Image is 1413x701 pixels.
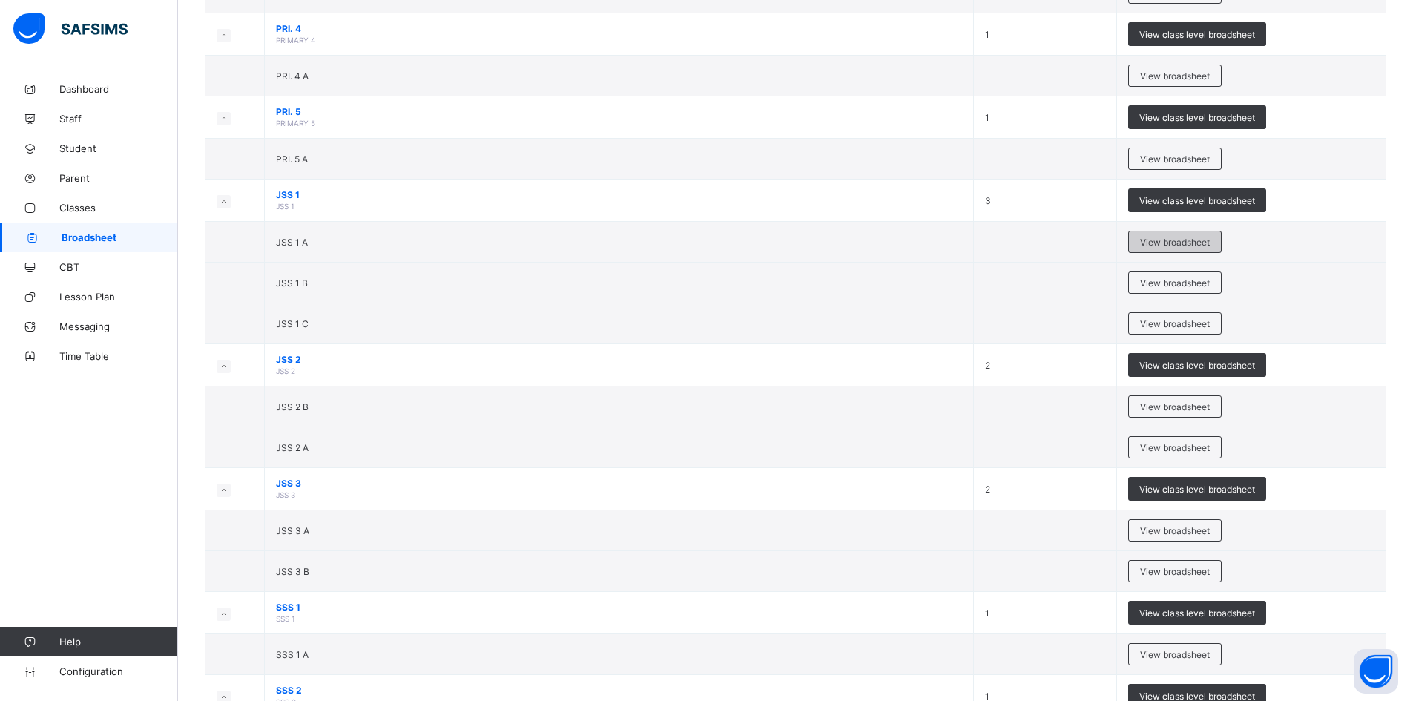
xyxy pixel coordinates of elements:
[985,608,989,619] span: 1
[59,261,178,273] span: CBT
[1140,566,1210,577] span: View broadsheet
[62,231,178,243] span: Broadsheet
[1140,154,1210,165] span: View broadsheet
[1128,312,1222,323] a: View broadsheet
[276,525,309,536] span: JSS 3 A
[1128,148,1222,159] a: View broadsheet
[1128,560,1222,571] a: View broadsheet
[59,202,178,214] span: Classes
[985,360,990,371] span: 2
[276,106,962,117] span: PRI. 5
[1139,112,1255,123] span: View class level broadsheet
[276,685,962,696] span: SSS 2
[1140,237,1210,248] span: View broadsheet
[59,83,178,95] span: Dashboard
[59,142,178,154] span: Student
[59,113,178,125] span: Staff
[276,566,309,577] span: JSS 3 B
[985,112,989,123] span: 1
[1354,649,1398,694] button: Open asap
[59,350,178,362] span: Time Table
[985,29,989,40] span: 1
[985,484,990,495] span: 2
[1128,477,1266,488] a: View class level broadsheet
[1128,65,1222,76] a: View broadsheet
[276,366,295,375] span: JSS 2
[276,277,308,289] span: JSS 1 B
[1140,401,1210,412] span: View broadsheet
[1139,29,1255,40] span: View class level broadsheet
[1139,484,1255,495] span: View class level broadsheet
[1128,601,1266,612] a: View class level broadsheet
[1140,277,1210,289] span: View broadsheet
[276,442,309,453] span: JSS 2 A
[1128,519,1222,530] a: View broadsheet
[276,202,294,211] span: JSS 1
[1139,608,1255,619] span: View class level broadsheet
[276,23,962,34] span: PRI. 4
[276,602,962,613] span: SSS 1
[1128,22,1266,33] a: View class level broadsheet
[1140,649,1210,660] span: View broadsheet
[1139,360,1255,371] span: View class level broadsheet
[59,291,178,303] span: Lesson Plan
[59,636,177,648] span: Help
[1139,195,1255,206] span: View class level broadsheet
[276,614,295,623] span: SSS 1
[59,172,178,184] span: Parent
[1128,271,1222,283] a: View broadsheet
[1140,442,1210,453] span: View broadsheet
[276,189,962,200] span: JSS 1
[985,195,991,206] span: 3
[276,70,309,82] span: PRI. 4 A
[59,320,178,332] span: Messaging
[276,478,962,489] span: JSS 3
[59,665,177,677] span: Configuration
[1128,643,1222,654] a: View broadsheet
[1140,70,1210,82] span: View broadsheet
[276,36,315,45] span: PRIMARY 4
[276,119,315,128] span: PRIMARY 5
[276,649,309,660] span: SSS 1 A
[1128,188,1266,200] a: View class level broadsheet
[13,13,128,45] img: safsims
[1128,231,1222,242] a: View broadsheet
[276,490,295,499] span: JSS 3
[276,237,308,248] span: JSS 1 A
[276,401,309,412] span: JSS 2 B
[1140,525,1210,536] span: View broadsheet
[1128,395,1222,407] a: View broadsheet
[276,354,962,365] span: JSS 2
[1128,684,1266,695] a: View class level broadsheet
[1128,105,1266,116] a: View class level broadsheet
[276,154,308,165] span: PRI. 5 A
[1128,353,1266,364] a: View class level broadsheet
[1128,436,1222,447] a: View broadsheet
[276,318,309,329] span: JSS 1 C
[1140,318,1210,329] span: View broadsheet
